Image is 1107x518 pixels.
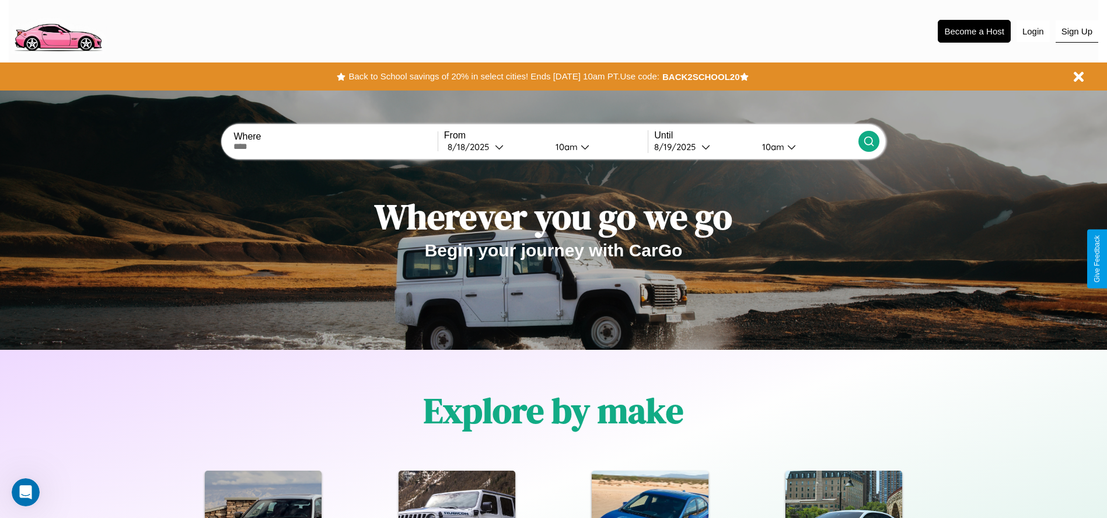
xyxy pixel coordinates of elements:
button: Become a Host [938,20,1011,43]
b: BACK2SCHOOL20 [662,72,740,82]
button: Sign Up [1056,20,1098,43]
div: 8 / 18 / 2025 [448,141,495,152]
div: 10am [550,141,581,152]
div: Give Feedback [1093,235,1101,283]
button: 10am [546,141,648,153]
div: 10am [756,141,787,152]
label: Until [654,130,858,141]
iframe: Intercom live chat [12,478,40,506]
button: 10am [753,141,858,153]
h1: Explore by make [424,387,683,434]
label: Where [233,131,437,142]
div: 8 / 19 / 2025 [654,141,701,152]
button: Back to School savings of 20% in select cities! Ends [DATE] 10am PT.Use code: [345,68,662,85]
button: 8/18/2025 [444,141,546,153]
img: logo [9,6,107,54]
button: Login [1017,20,1050,42]
label: From [444,130,648,141]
